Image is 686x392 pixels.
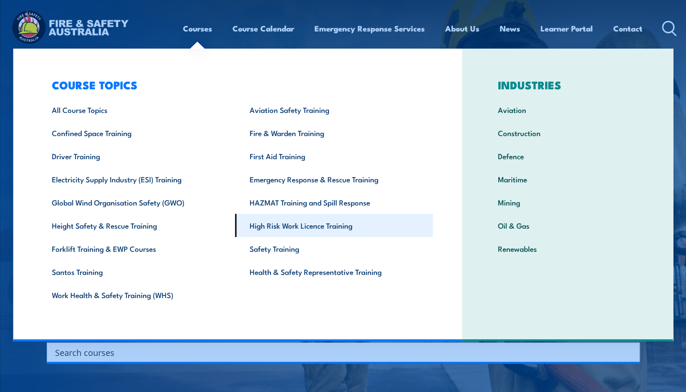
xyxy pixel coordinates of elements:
[235,191,433,214] a: HAZMAT Training and Spill Response
[484,191,652,214] a: Mining
[235,144,433,168] a: First Aid Training
[38,191,235,214] a: Global Wind Organisation Safety (GWO)
[38,98,235,121] a: All Course Topics
[235,260,433,283] a: Health & Safety Representative Training
[233,16,294,41] a: Course Calendar
[500,16,520,41] a: News
[38,283,235,306] a: Work Health & Safety Training (WHS)
[484,98,652,121] a: Aviation
[623,346,636,359] button: Search magnifier button
[613,16,642,41] a: Contact
[484,168,652,191] a: Maritime
[38,121,235,144] a: Confined Space Training
[235,121,433,144] a: Fire & Warden Training
[484,144,652,168] a: Defence
[183,16,212,41] a: Courses
[38,237,235,260] a: Forklift Training & EWP Courses
[484,214,652,237] a: Oil & Gas
[445,16,479,41] a: About Us
[235,214,433,237] a: High Risk Work Licence Training
[235,98,433,121] a: Aviation Safety Training
[484,78,652,91] h3: INDUSTRIES
[235,237,433,260] a: Safety Training
[484,237,652,260] a: Renewables
[38,144,235,168] a: Driver Training
[38,168,235,191] a: Electricity Supply Industry (ESI) Training
[541,16,593,41] a: Learner Portal
[235,168,433,191] a: Emergency Response & Rescue Training
[38,214,235,237] a: Height Safety & Rescue Training
[484,121,652,144] a: Construction
[315,16,425,41] a: Emergency Response Services
[55,345,619,359] input: Search input
[57,346,621,359] form: Search form
[38,78,433,91] h3: COURSE TOPICS
[38,260,235,283] a: Santos Training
